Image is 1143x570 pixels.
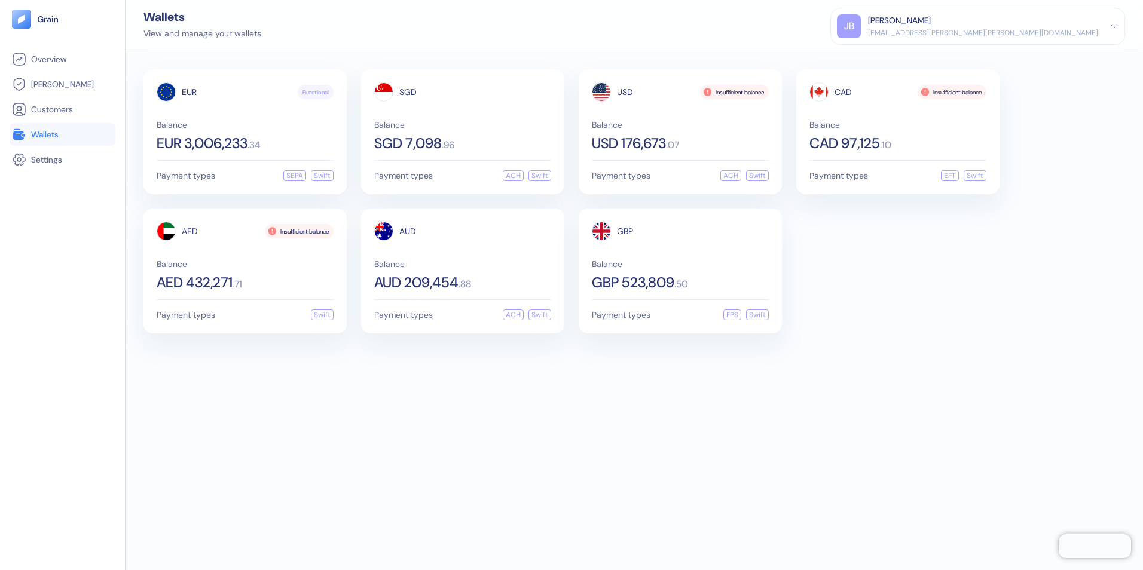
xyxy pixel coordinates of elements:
[592,136,666,151] span: USD 176,673
[837,14,861,38] div: JB
[503,309,524,320] div: ACH
[835,88,852,96] span: CAD
[12,52,113,66] a: Overview
[941,170,959,181] div: EFT
[182,227,198,235] span: AED
[809,121,986,129] span: Balance
[12,152,113,167] a: Settings
[617,88,633,96] span: USD
[157,171,215,180] span: Payment types
[157,275,233,290] span: AED 432,271
[143,27,261,40] div: View and manage your wallets
[233,280,242,289] span: . 71
[37,15,59,23] img: logo
[592,311,650,319] span: Payment types
[617,227,633,235] span: GBP
[868,27,1098,38] div: [EMAIL_ADDRESS][PERSON_NAME][PERSON_NAME][DOMAIN_NAME]
[809,136,880,151] span: CAD 97,125
[31,128,59,140] span: Wallets
[12,10,31,29] img: logo-tablet-V2.svg
[374,121,551,129] span: Balance
[592,260,769,268] span: Balance
[674,280,688,289] span: . 50
[12,127,113,142] a: Wallets
[868,14,931,27] div: [PERSON_NAME]
[157,260,334,268] span: Balance
[746,170,769,181] div: Swift
[700,85,769,99] div: Insufficient balance
[503,170,524,181] div: ACH
[592,275,674,290] span: GBP 523,809
[157,311,215,319] span: Payment types
[374,311,433,319] span: Payment types
[302,88,329,97] span: Functional
[918,85,986,99] div: Insufficient balance
[964,170,986,181] div: Swift
[723,309,741,320] div: FPS
[182,88,197,96] span: EUR
[157,121,334,129] span: Balance
[442,140,454,150] span: . 96
[157,136,247,151] span: EUR 3,006,233
[31,78,94,90] span: [PERSON_NAME]
[283,170,306,181] div: SEPA
[666,140,679,150] span: . 07
[31,53,66,65] span: Overview
[374,260,551,268] span: Balance
[528,309,551,320] div: Swift
[265,224,334,238] div: Insufficient balance
[746,309,769,320] div: Swift
[374,136,442,151] span: SGD 7,098
[399,88,417,96] span: SGD
[12,77,113,91] a: [PERSON_NAME]
[809,171,868,180] span: Payment types
[528,170,551,181] div: Swift
[311,170,334,181] div: Swift
[374,171,433,180] span: Payment types
[592,121,769,129] span: Balance
[247,140,261,150] span: . 34
[311,309,334,320] div: Swift
[12,102,113,117] a: Customers
[880,140,891,150] span: . 10
[31,154,62,166] span: Settings
[399,227,416,235] span: AUD
[374,275,459,290] span: AUD 209,454
[592,171,650,180] span: Payment types
[720,170,741,181] div: ACH
[1059,534,1131,558] iframe: Chatra live chat
[459,280,471,289] span: . 88
[143,11,261,23] div: Wallets
[31,103,73,115] span: Customers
